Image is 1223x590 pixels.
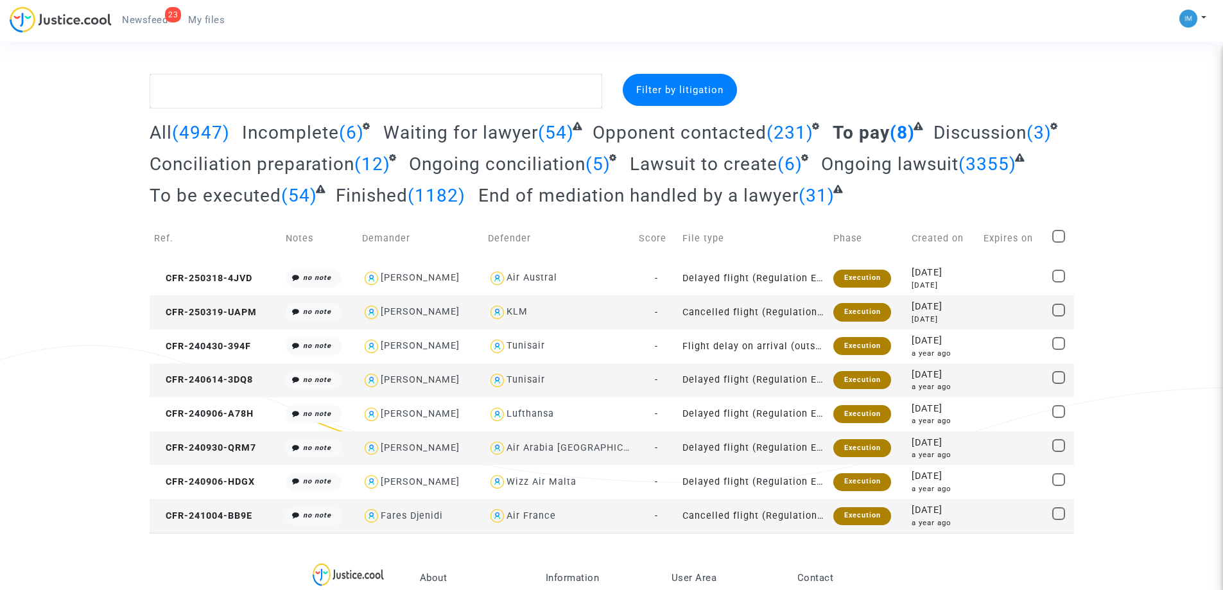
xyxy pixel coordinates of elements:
[655,510,658,521] span: -
[488,439,507,458] img: icon-user.svg
[912,483,975,494] div: a year ago
[303,308,331,316] i: no note
[912,503,975,517] div: [DATE]
[833,303,890,321] div: Execution
[636,84,724,96] span: Filter by litigation
[912,469,975,483] div: [DATE]
[154,307,257,318] span: CFR-250319-UAPM
[655,408,658,419] span: -
[655,476,658,487] span: -
[381,408,460,419] div: [PERSON_NAME]
[303,444,331,452] i: no note
[488,473,507,491] img: icon-user.svg
[362,269,381,288] img: icon-user.svg
[678,363,829,397] td: Delayed flight (Regulation EC 261/2004)
[777,153,802,175] span: (6)
[912,348,975,359] div: a year ago
[303,410,331,418] i: no note
[154,408,254,419] span: CFR-240906-A78H
[1027,122,1052,143] span: (3)
[303,376,331,384] i: no note
[381,272,460,283] div: [PERSON_NAME]
[890,122,915,143] span: (8)
[538,122,574,143] span: (54)
[912,381,975,392] div: a year ago
[362,473,381,491] img: icon-user.svg
[303,342,331,350] i: no note
[242,122,339,143] span: Incomplete
[912,517,975,528] div: a year ago
[478,185,799,206] span: End of mediation handled by a lawyer
[912,280,975,291] div: [DATE]
[833,473,890,491] div: Execution
[172,122,230,143] span: (4947)
[829,216,907,261] td: Phase
[381,340,460,351] div: [PERSON_NAME]
[912,402,975,416] div: [DATE]
[303,511,331,519] i: no note
[154,374,253,385] span: CFR-240614-3DQ8
[833,405,890,423] div: Execution
[10,6,112,33] img: jc-logo.svg
[912,436,975,450] div: [DATE]
[339,122,364,143] span: (6)
[630,153,777,175] span: Lawsuit to create
[912,334,975,348] div: [DATE]
[362,439,381,458] img: icon-user.svg
[362,507,381,525] img: icon-user.svg
[408,185,465,206] span: (1182)
[381,442,460,453] div: [PERSON_NAME]
[833,270,890,288] div: Execution
[507,476,577,487] div: Wizz Air Malta
[358,216,483,261] td: Demander
[313,563,384,586] img: logo-lg.svg
[507,408,554,419] div: Lufthansa
[912,266,975,280] div: [DATE]
[655,374,658,385] span: -
[1179,10,1197,28] img: a105443982b9e25553e3eed4c9f672e7
[362,303,381,322] img: icon-user.svg
[381,306,460,317] div: [PERSON_NAME]
[165,7,181,22] div: 23
[507,306,528,317] div: KLM
[833,507,890,525] div: Execution
[907,216,979,261] td: Created on
[488,507,507,525] img: icon-user.svg
[362,405,381,424] img: icon-user.svg
[912,314,975,325] div: [DATE]
[655,307,658,318] span: -
[154,476,255,487] span: CFR-240906-HDGX
[767,122,813,143] span: (231)
[122,14,168,26] span: Newsfeed
[178,10,235,30] a: My files
[678,499,829,533] td: Cancelled flight (Regulation EC 261/2004)
[546,572,652,584] p: Information
[833,337,890,355] div: Execution
[281,185,317,206] span: (54)
[488,269,507,288] img: icon-user.svg
[362,337,381,356] img: icon-user.svg
[507,510,556,521] div: Air France
[507,340,545,351] div: Tunisair
[188,14,225,26] span: My files
[797,572,904,584] p: Contact
[678,261,829,295] td: Delayed flight (Regulation EC 261/2004)
[488,337,507,356] img: icon-user.svg
[507,272,557,283] div: Air Austral
[585,153,611,175] span: (5)
[409,153,585,175] span: Ongoing conciliation
[488,405,507,424] img: icon-user.svg
[678,295,829,329] td: Cancelled flight (Regulation EC 261/2004)
[154,442,256,453] span: CFR-240930-QRM7
[303,477,331,485] i: no note
[150,153,354,175] span: Conciliation preparation
[354,153,390,175] span: (12)
[979,216,1048,261] td: Expires on
[678,431,829,465] td: Delayed flight (Regulation EC 261/2004)
[507,374,545,385] div: Tunisair
[933,122,1027,143] span: Discussion
[420,572,526,584] p: About
[362,371,381,390] img: icon-user.svg
[678,329,829,363] td: Flight delay on arrival (outside of EU - Montreal Convention)
[672,572,778,584] p: User Area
